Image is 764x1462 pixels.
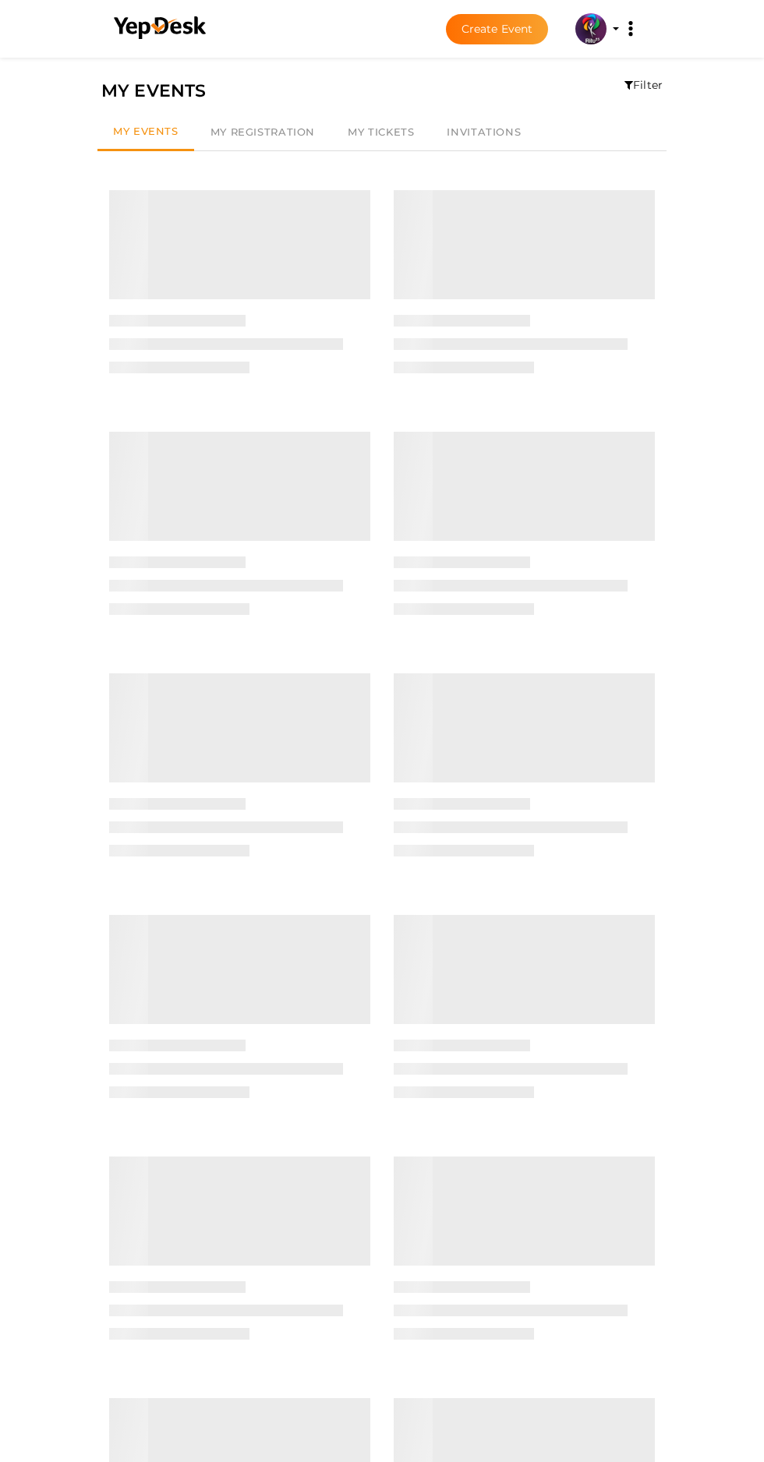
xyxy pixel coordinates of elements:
span: Invitations [447,125,521,138]
a: Invitations [430,115,537,150]
div: MY EVENTS [101,77,663,104]
div: Filter [624,77,663,93]
img: 5BK8ZL5P_small.png [575,13,607,44]
span: My Registration [210,125,315,138]
span: My Events [113,125,179,137]
a: My Tickets [331,115,430,150]
a: My Registration [194,115,331,150]
span: My Tickets [348,125,414,138]
button: Create Event [446,14,549,44]
a: My Events [97,115,194,151]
